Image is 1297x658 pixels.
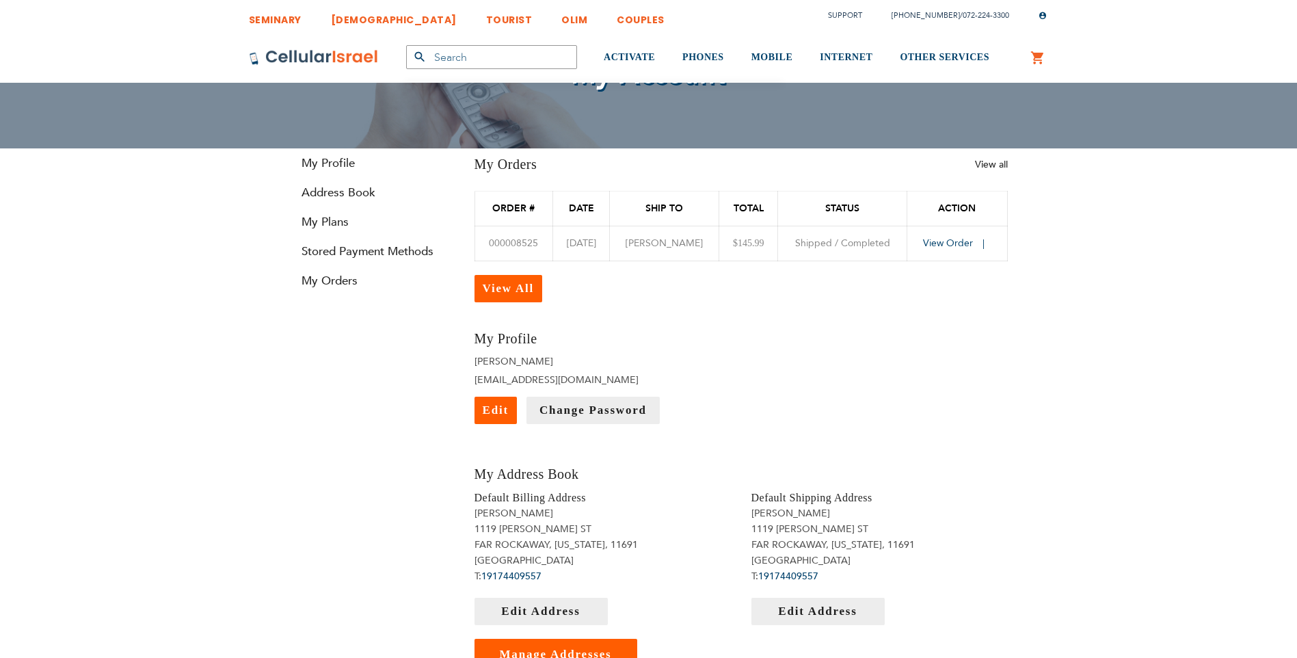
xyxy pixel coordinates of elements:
address: [PERSON_NAME] 1119 [PERSON_NAME] ST FAR ROCKAWAY, [US_STATE], 11691 [GEOGRAPHIC_DATA] T: [474,505,731,584]
span: View Order [923,237,973,250]
a: Address Book [290,185,454,200]
a: OTHER SERVICES [900,32,989,83]
span: Edit [483,404,509,417]
h3: My Orders [474,155,537,174]
a: [DEMOGRAPHIC_DATA] [331,3,457,29]
span: My Address Book [474,466,579,482]
span: INTERNET [820,52,872,62]
span: ACTIVATE [604,52,655,62]
a: View Order [923,237,991,250]
span: MOBILE [751,52,793,62]
th: Status [777,192,907,226]
th: Order # [474,192,553,226]
a: [PHONE_NUMBER] [892,10,960,21]
input: Search [406,45,577,69]
span: Edit Address [778,605,857,618]
th: Ship To [609,192,719,226]
a: Edit [474,397,517,424]
span: OTHER SERVICES [900,52,989,62]
a: My Profile [290,155,454,171]
td: [DATE] [553,226,610,261]
h3: My Profile [474,330,731,348]
span: $145.99 [733,238,764,248]
a: Edit Address [474,598,608,625]
span: View All [483,282,535,295]
a: ACTIVATE [604,32,655,83]
a: My Orders [290,273,454,289]
img: Cellular Israel Logo [249,49,379,66]
a: SEMINARY [249,3,302,29]
address: [PERSON_NAME] 1119 [PERSON_NAME] ST FAR ROCKAWAY, [US_STATE], 11691 [GEOGRAPHIC_DATA] T: [751,505,1008,584]
th: Date [553,192,610,226]
span: Edit Address [501,605,580,618]
li: [EMAIL_ADDRESS][DOMAIN_NAME] [474,373,731,386]
a: OLIM [561,3,587,29]
a: 072-224-3300 [963,10,1009,21]
span: PHONES [682,52,724,62]
a: MOBILE [751,32,793,83]
td: Shipped / Completed [777,226,907,261]
a: My Plans [290,214,454,230]
a: Edit Address [751,598,885,625]
h4: Default Shipping Address [751,490,1008,505]
a: Support [828,10,862,21]
a: COUPLES [617,3,665,29]
a: Change Password [526,397,660,424]
a: 19174409557 [758,570,818,583]
a: View all [975,158,1008,171]
li: / [878,5,1009,25]
th: Total [719,192,777,226]
a: View All [474,275,543,302]
li: [PERSON_NAME] [474,355,731,368]
a: PHONES [682,32,724,83]
a: 19174409557 [481,570,541,583]
a: INTERNET [820,32,872,83]
a: Stored Payment Methods [290,244,454,259]
td: [PERSON_NAME] [609,226,719,261]
a: TOURIST [486,3,533,29]
td: 000008525 [474,226,553,261]
h4: Default Billing Address [474,490,731,505]
th: Action [907,192,1007,226]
